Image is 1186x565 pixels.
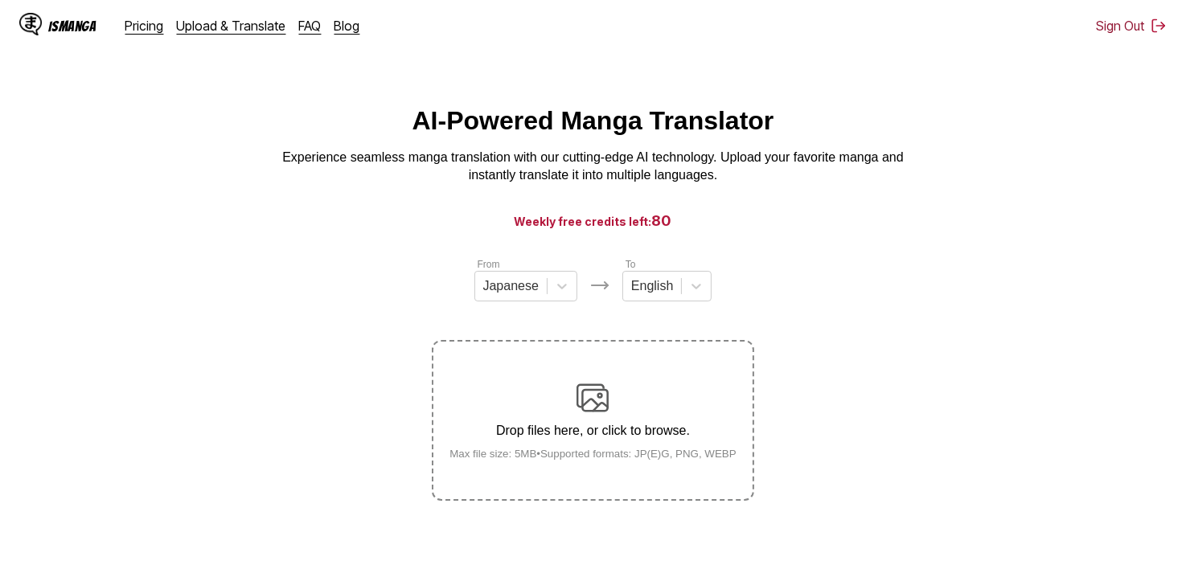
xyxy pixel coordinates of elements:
img: Languages icon [590,276,609,295]
p: Drop files here, or click to browse. [437,424,749,438]
h1: AI-Powered Manga Translator [412,106,774,136]
a: FAQ [299,18,322,34]
span: 80 [652,212,672,229]
label: From [478,259,500,270]
button: Sign Out [1096,18,1167,34]
label: To [626,259,636,270]
a: Pricing [125,18,164,34]
h3: Weekly free credits left: [39,211,1147,231]
p: Experience seamless manga translation with our cutting-edge AI technology. Upload your favorite m... [272,149,915,185]
img: Sign out [1151,18,1167,34]
a: IsManga LogoIsManga [19,13,125,39]
a: Blog [334,18,360,34]
div: IsManga [48,18,96,34]
a: Upload & Translate [177,18,286,34]
img: IsManga Logo [19,13,42,35]
small: Max file size: 5MB • Supported formats: JP(E)G, PNG, WEBP [437,448,749,460]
